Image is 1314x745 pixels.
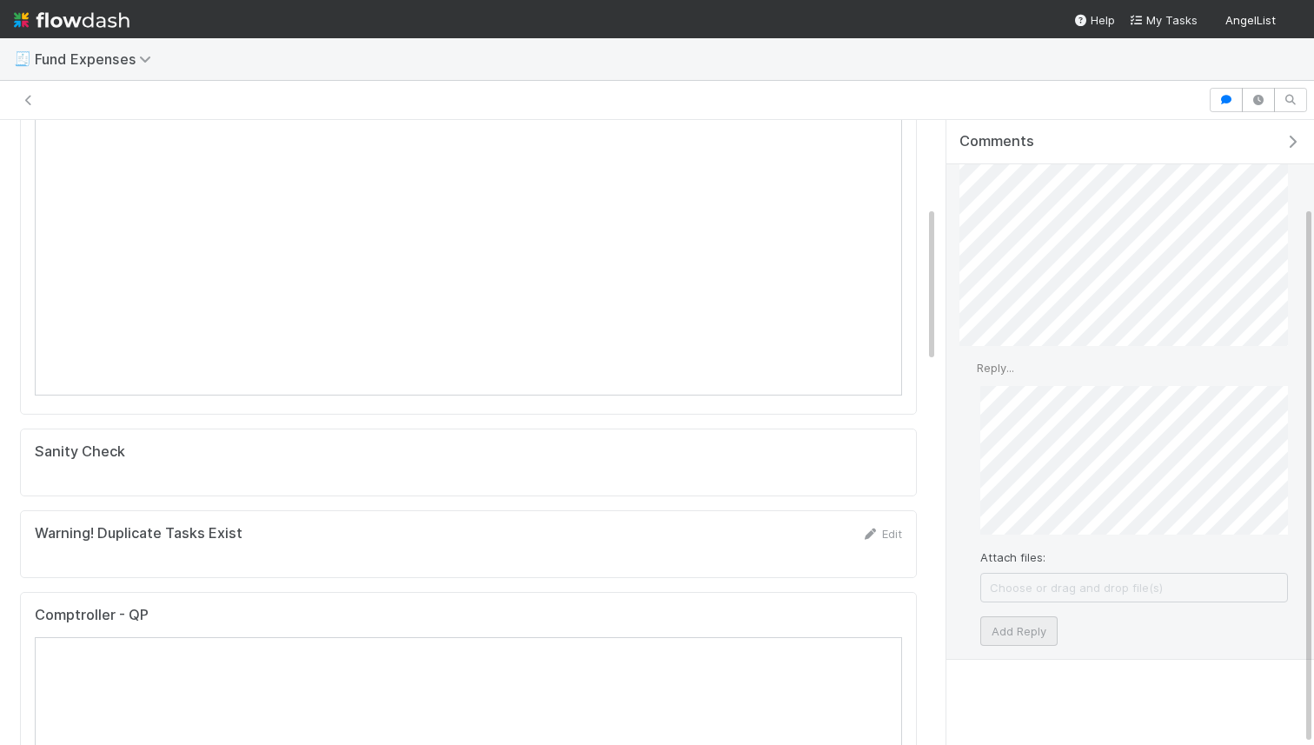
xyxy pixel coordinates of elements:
img: avatar_0a9e60f7-03da-485c-bb15-a40c44fcec20.png [959,360,977,377]
h5: Sanity Check [35,443,125,461]
span: 🧾 [14,51,31,66]
span: Fund Expenses [35,50,160,68]
a: Edit [861,527,902,541]
a: My Tasks [1129,11,1198,29]
span: AngelList [1225,13,1276,27]
button: Add Reply [980,616,1058,646]
img: avatar_0a9e60f7-03da-485c-bb15-a40c44fcec20.png [1283,12,1300,30]
span: My Tasks [1129,13,1198,27]
div: Help [1073,11,1115,29]
span: Choose or drag and drop file(s) [981,574,1287,602]
img: logo-inverted-e16ddd16eac7371096b0.svg [14,5,129,35]
span: Reply... [977,361,1014,375]
label: Attach files: [980,549,1045,566]
h5: Comptroller - QP [35,607,149,624]
h5: Warning! Duplicate Tasks Exist [35,525,242,542]
span: Comments [959,133,1034,150]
